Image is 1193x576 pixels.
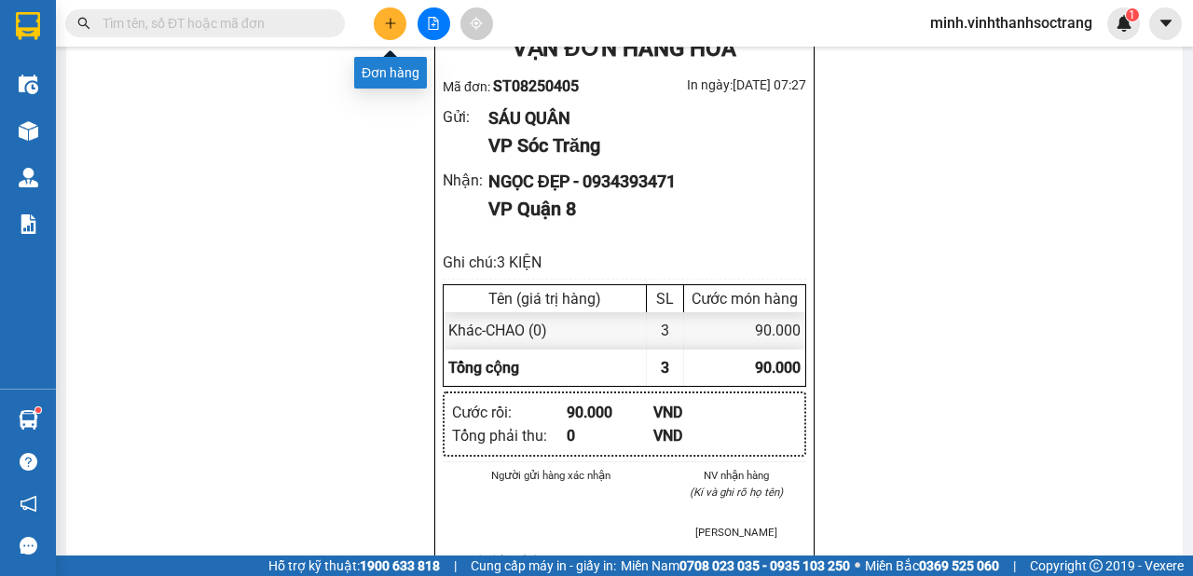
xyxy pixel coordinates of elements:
[454,555,457,576] span: |
[470,17,483,30] span: aim
[77,17,90,30] span: search
[384,17,397,30] span: plus
[1013,555,1016,576] span: |
[443,251,806,274] div: Ghi chú: 3 KIỆN
[480,467,621,484] li: Người gửi hàng xác nhận
[653,401,740,424] div: VND
[20,453,37,471] span: question-circle
[19,168,38,187] img: warehouse-icon
[103,13,322,34] input: Tìm tên, số ĐT hoặc mã đơn
[448,359,519,377] span: Tổng cộng
[448,322,547,339] span: Khác - CHAO (0)
[690,486,783,499] i: (Kí và ghi rõ họ tên)
[1158,15,1174,32] span: caret-down
[865,555,999,576] span: Miền Bắc
[452,401,567,424] div: Cước rồi :
[418,7,450,40] button: file-add
[488,131,791,160] div: VP Sóc Trăng
[679,558,850,573] strong: 0708 023 035 - 0935 103 250
[855,562,860,569] span: ⚪️
[9,101,129,121] li: VP Sóc Trăng
[1149,7,1182,40] button: caret-down
[755,359,801,377] span: 90.000
[689,290,801,308] div: Cước món hàng
[443,553,806,569] div: Quy định nhận/gửi hàng :
[653,424,740,447] div: VND
[567,401,653,424] div: 90.000
[443,105,488,129] div: Gửi :
[20,495,37,513] span: notification
[448,290,641,308] div: Tên (giá trị hàng)
[19,214,38,234] img: solution-icon
[493,77,579,95] span: ST08250405
[488,195,791,224] div: VP Quận 8
[919,558,999,573] strong: 0369 525 060
[9,9,75,75] img: logo.jpg
[452,424,567,447] div: Tổng phải thu :
[19,410,38,430] img: warehouse-icon
[684,312,805,349] div: 90.000
[471,555,616,576] span: Cung cấp máy in - giấy in:
[9,9,270,79] li: Vĩnh Thành (Sóc Trăng)
[488,169,791,195] div: NGỌC ĐẸP - 0934393471
[129,101,248,121] li: VP Quận 8
[1116,15,1132,32] img: icon-new-feature
[19,121,38,141] img: warehouse-icon
[665,524,806,541] li: [PERSON_NAME]
[9,125,22,138] span: environment
[651,290,679,308] div: SL
[1126,8,1139,21] sup: 1
[360,558,440,573] strong: 1900 633 818
[374,7,406,40] button: plus
[268,555,440,576] span: Hỗ trợ kỹ thuật:
[35,407,41,413] sup: 1
[915,11,1107,34] span: minh.vinhthanhsoctrang
[19,75,38,94] img: warehouse-icon
[661,359,669,377] span: 3
[567,424,653,447] div: 0
[460,7,493,40] button: aim
[16,12,40,40] img: logo-vxr
[443,75,624,98] div: Mã đơn:
[129,125,142,138] span: environment
[1129,8,1135,21] span: 1
[1090,559,1103,572] span: copyright
[488,105,791,131] div: SÁU QUÂN
[647,312,684,349] div: 3
[443,169,488,192] div: Nhận :
[624,75,806,95] div: In ngày: [DATE] 07:27
[20,537,37,555] span: message
[621,555,850,576] span: Miền Nam
[665,467,806,484] li: NV nhận hàng
[427,17,440,30] span: file-add
[443,32,806,67] div: VẬN ĐƠN HÀNG HOÁ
